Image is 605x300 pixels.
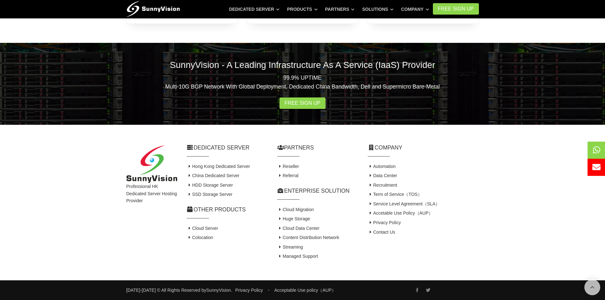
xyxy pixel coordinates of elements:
a: Cloud Migration [277,207,314,212]
a: Referral [277,173,299,178]
a: Cloud Data Center [277,226,319,231]
div: Professional HK Dedicated Server Hosting Provider [122,145,182,261]
a: Contact Us [368,230,395,235]
a: Streaming [277,244,303,250]
h2: Other Products [187,206,268,214]
a: Acceptable Use policy（AUP） [274,288,336,293]
a: Free Sign Up [279,97,326,109]
a: Cloud Server [187,226,218,231]
a: Reseller [277,164,299,169]
span: ・ [266,288,271,293]
a: HDD Storage Server [187,183,233,188]
a: Partners [325,3,355,15]
a: Hong Kong Dedicated Server [187,164,250,169]
a: SunnyVision [206,288,231,293]
h2: Dedicated Server [187,144,268,152]
h2: SunnyVision - A Leading Infrastructure As A Service (IaaS) Provider [126,59,479,71]
h2: Company [368,144,479,152]
a: Colocation [187,235,213,240]
a: Content Distribution Network [277,235,339,240]
h2: Enterprise Solution [277,187,358,195]
a: Data Center [368,173,397,178]
a: Managed Support [277,254,318,259]
img: SunnyVision Limited [126,145,177,183]
a: Privacy Policy [368,220,401,225]
h2: Partners [277,144,358,152]
a: Solutions [362,3,393,15]
a: SSD Storage Server [187,192,232,197]
a: Huge Storage [277,216,310,221]
a: Automation [368,164,396,169]
a: Products [287,3,318,15]
p: 99.9% UPTIME Multi-10G BGP Network With Global Deployment, Dedicated China Bandwidth, Dell and Su... [126,73,479,91]
a: Dedicated Server [229,3,279,15]
small: [DATE]-[DATE] © All Rights Reserved by . [126,287,232,294]
a: FREE Sign Up [433,3,479,15]
a: Company [401,3,429,15]
a: Service Level Agreement（SLA） [368,201,440,206]
a: Term of Service（TOS） [368,192,422,197]
a: Privacy Policy [235,288,263,293]
a: Accetable Use Policy（AUP） [368,210,433,216]
a: Recruitment [368,183,397,188]
a: China Dedicated Server [187,173,239,178]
